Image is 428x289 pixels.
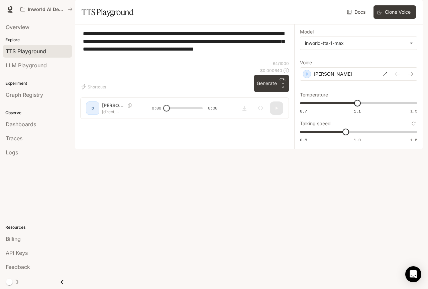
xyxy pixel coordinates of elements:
[300,121,331,126] p: Talking speed
[273,61,289,66] p: 64 / 1000
[17,3,76,16] button: All workspaces
[314,71,352,77] p: [PERSON_NAME]
[254,75,289,92] button: GenerateCTRL +⏎
[300,60,312,65] p: Voice
[410,108,417,114] span: 1.5
[373,5,416,19] button: Clone Voice
[405,266,421,282] div: Open Intercom Messenger
[28,7,65,12] p: Inworld AI Demos
[300,29,314,34] p: Model
[280,77,286,89] p: ⏎
[260,68,282,73] p: $ 0.000640
[354,108,361,114] span: 1.1
[354,137,361,143] span: 1.0
[346,5,368,19] a: Docs
[82,5,133,19] h1: TTS Playground
[80,81,109,92] button: Shortcuts
[300,108,307,114] span: 0.7
[300,92,328,97] p: Temperature
[410,137,417,143] span: 1.5
[300,137,307,143] span: 0.5
[280,77,286,85] p: CTRL +
[300,37,417,50] div: inworld-tts-1-max
[305,40,406,47] div: inworld-tts-1-max
[410,120,417,127] button: Reset to default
